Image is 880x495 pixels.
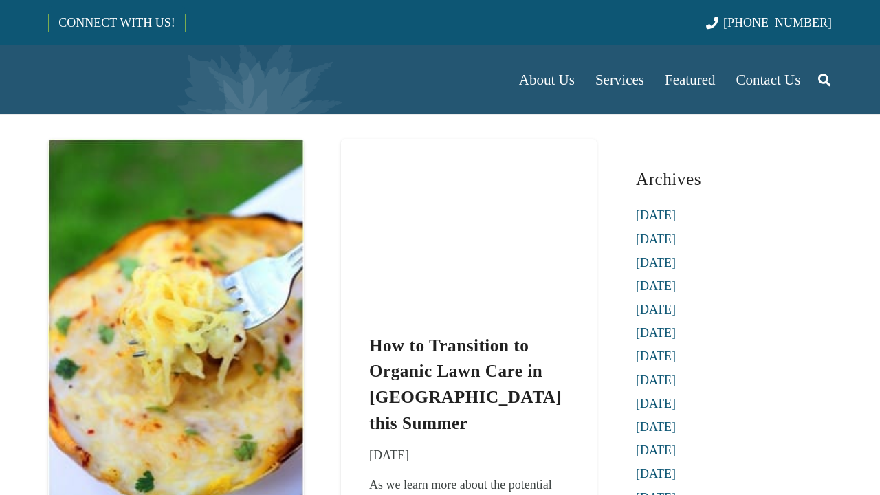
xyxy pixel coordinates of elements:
span: Featured [665,71,715,88]
a: Best Recipes by Month for New Jersey Residents [48,142,304,156]
span: Services [595,71,644,88]
a: [DATE] [636,208,676,222]
a: Borst-Logo [48,52,276,107]
a: How to Transition to Organic Lawn Care in Bergen County this Summer [341,142,597,156]
a: [DATE] [636,232,676,246]
a: [DATE] [636,443,676,457]
a: How to Transition to Organic Lawn Care in [GEOGRAPHIC_DATA] this Summer [369,336,562,432]
h3: Archives [636,164,832,195]
span: [PHONE_NUMBER] [723,16,832,30]
a: Search [811,63,838,97]
span: Contact Us [736,71,801,88]
time: 29 July 2020 at 03:22:36 America/New_York [369,445,409,465]
a: CONNECT WITH US! [49,6,184,39]
a: [DATE] [636,373,676,387]
a: [DATE] [636,420,676,434]
a: [DATE] [636,397,676,410]
a: [DATE] [636,326,676,340]
a: [DATE] [636,467,676,481]
a: [DATE] [636,349,676,363]
a: Services [585,45,654,114]
a: [PHONE_NUMBER] [706,16,832,30]
a: [DATE] [636,302,676,316]
a: Featured [654,45,725,114]
a: About Us [509,45,585,114]
a: [DATE] [636,279,676,293]
a: Contact Us [726,45,811,114]
span: About Us [519,71,575,88]
a: [DATE] [636,256,676,269]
